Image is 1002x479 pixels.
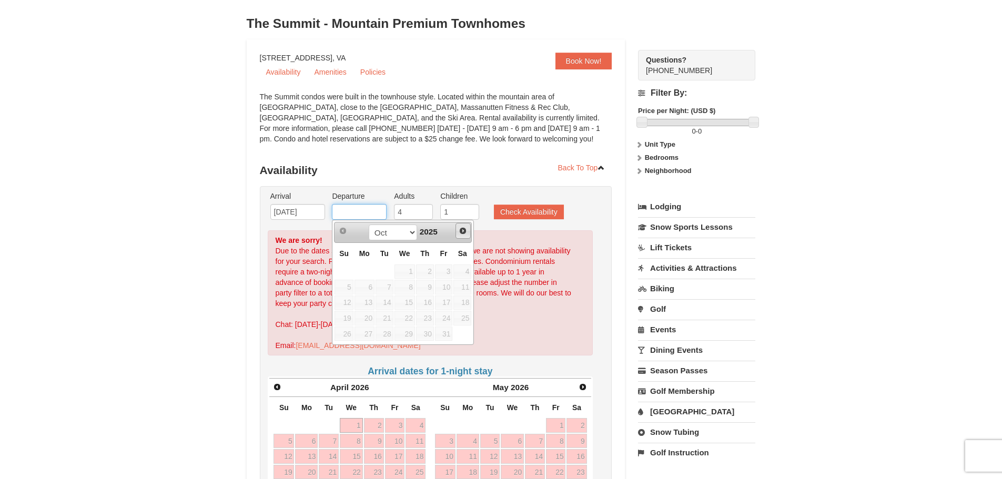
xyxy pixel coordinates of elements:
[416,264,434,280] td: unAvailable
[346,403,357,412] span: Wednesday
[260,64,307,80] a: Availability
[435,280,453,294] span: 10
[411,403,420,412] span: Saturday
[416,295,434,311] td: unAvailable
[453,280,471,294] span: 11
[394,264,415,279] span: 1
[638,217,755,237] a: Snow Sports Lessons
[385,418,405,433] a: 3
[572,403,581,412] span: Saturday
[507,403,518,412] span: Wednesday
[416,326,434,342] td: unAvailable
[457,434,479,449] a: 4
[355,327,375,341] span: 27
[646,56,686,64] strong: Questions?
[270,380,285,394] a: Prev
[456,223,471,239] a: Next
[435,311,453,325] span: 24
[546,434,566,449] a: 8
[530,403,539,412] span: Thursday
[364,418,384,433] a: 2
[638,107,715,115] strong: Price per Night: (USD $)
[420,227,438,236] span: 2025
[440,191,479,201] label: Children
[435,327,453,341] span: 31
[375,310,394,326] td: unAvailable
[501,449,524,464] a: 13
[546,449,566,464] a: 15
[260,91,612,155] div: The Summit condos were built in the townhouse style. Located within the mountain area of [GEOGRAP...
[359,249,370,258] span: Monday
[434,326,453,342] td: unAvailable
[638,340,755,360] a: Dining Events
[646,55,736,75] span: [PHONE_NUMBER]
[480,434,500,449] a: 5
[334,279,353,295] td: unAvailable
[638,402,755,421] a: [GEOGRAPHIC_DATA]
[453,279,472,295] td: unAvailable
[394,326,416,342] td: unAvailable
[453,310,472,326] td: unAvailable
[434,310,453,326] td: unAvailable
[416,264,434,279] span: 2
[638,443,755,462] a: Golf Instruction
[394,264,416,280] td: unAvailable
[274,449,294,464] a: 12
[453,264,472,280] td: unAvailable
[364,434,384,449] a: 9
[394,279,416,295] td: unAvailable
[453,295,471,310] span: 18
[551,160,612,176] a: Back To Top
[485,403,494,412] span: Tuesday
[354,326,375,342] td: unAvailable
[457,449,479,464] a: 11
[335,327,353,341] span: 26
[434,295,453,311] td: unAvailable
[435,449,456,464] a: 10
[566,418,586,433] a: 2
[525,449,545,464] a: 14
[274,434,294,449] a: 5
[340,434,363,449] a: 8
[273,383,281,391] span: Prev
[416,295,434,310] span: 16
[376,311,393,325] span: 21
[364,449,384,464] a: 16
[406,418,426,433] a: 4
[394,310,416,326] td: unAvailable
[546,418,566,433] a: 1
[375,295,394,311] td: unAvailable
[335,295,353,310] span: 12
[493,383,509,392] span: May
[247,13,756,34] h3: The Summit - Mountain Premium Townhomes
[638,88,755,98] h4: Filter By:
[459,227,467,235] span: Next
[566,449,586,464] a: 16
[385,449,405,464] a: 17
[355,295,375,310] span: 13
[416,279,434,295] td: unAvailable
[638,197,755,216] a: Lodging
[340,449,363,464] a: 15
[319,449,339,464] a: 14
[638,361,755,380] a: Season Passes
[380,249,389,258] span: Tuesday
[566,434,586,449] a: 9
[434,279,453,295] td: unAvailable
[385,434,405,449] a: 10
[369,403,378,412] span: Thursday
[692,127,695,135] span: 0
[406,434,426,449] a: 11
[435,434,456,449] a: 3
[406,449,426,464] a: 18
[645,154,679,161] strong: Bedrooms
[453,264,471,279] span: 4
[394,191,433,201] label: Adults
[301,403,312,412] span: Monday
[394,295,415,310] span: 15
[354,310,375,326] td: unAvailable
[416,311,434,325] span: 23
[698,127,702,135] span: 0
[334,326,353,342] td: unAvailable
[279,403,289,412] span: Sunday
